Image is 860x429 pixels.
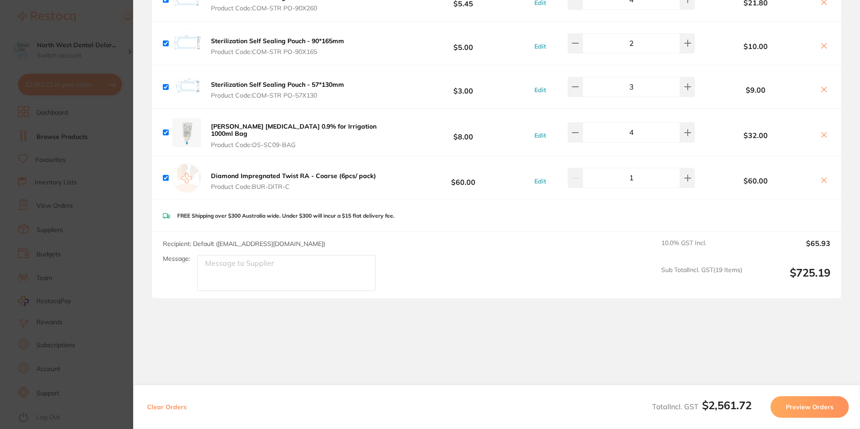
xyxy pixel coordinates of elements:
[177,213,394,219] p: FREE Shipping over $300 Australia wide. Under $300 will incur a $15 flat delivery fee.
[163,255,190,263] label: Message:
[532,42,549,50] button: Edit
[211,80,344,89] b: Sterilization Self Sealing Pouch - 57*130mm
[396,124,530,141] b: $8.00
[208,37,347,56] button: Sterilization Self Sealing Pouch - 90*165mm Product Code:COM-STR PO-90X165
[144,396,189,418] button: Clear Orders
[208,80,347,99] button: Sterilization Self Sealing Pouch - 57*130mm Product Code:COM-STR PO-57X130
[172,29,201,58] img: eDR1ZTR1Mw
[697,42,814,50] b: $10.00
[211,141,394,148] span: Product Code: OS-SC09-BAG
[172,72,201,101] img: enppbGczZg
[208,172,379,191] button: Diamond Impregnated Twist RA - Coarse (6pcs/ pack) Product Code:BUR-DITR-C
[702,398,752,412] b: $2,561.72
[211,37,344,45] b: Sterilization Self Sealing Pouch - 90*165mm
[661,266,742,291] span: Sub Total Incl. GST ( 19 Items)
[749,239,830,259] output: $65.93
[208,122,396,148] button: [PERSON_NAME] [MEDICAL_DATA] 0.9% for Irrigation 1000ml Bag Product Code:OS-SC09-BAG
[211,48,344,55] span: Product Code: COM-STR PO-90X165
[163,240,325,248] span: Recipient: Default ( [EMAIL_ADDRESS][DOMAIN_NAME] )
[749,266,830,291] output: $725.19
[697,177,814,185] b: $60.00
[652,402,752,411] span: Total Incl. GST
[211,172,376,180] b: Diamond Impregnated Twist RA - Coarse (6pcs/ pack)
[532,131,549,139] button: Edit
[172,118,201,147] img: Y3d4NzlvMQ
[211,92,344,99] span: Product Code: COM-STR PO-57X130
[396,35,530,52] b: $5.00
[532,86,549,94] button: Edit
[532,177,549,185] button: Edit
[172,164,201,192] img: empty.jpg
[211,183,376,190] span: Product Code: BUR-DITR-C
[697,131,814,139] b: $32.00
[396,79,530,95] b: $3.00
[211,122,376,138] b: [PERSON_NAME] [MEDICAL_DATA] 0.9% for Irrigation 1000ml Bag
[396,170,530,186] b: $60.00
[211,4,344,12] span: Product Code: COM-STR PO-90X260
[661,239,742,259] span: 10.0 % GST Incl.
[770,396,849,418] button: Preview Orders
[697,86,814,94] b: $9.00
